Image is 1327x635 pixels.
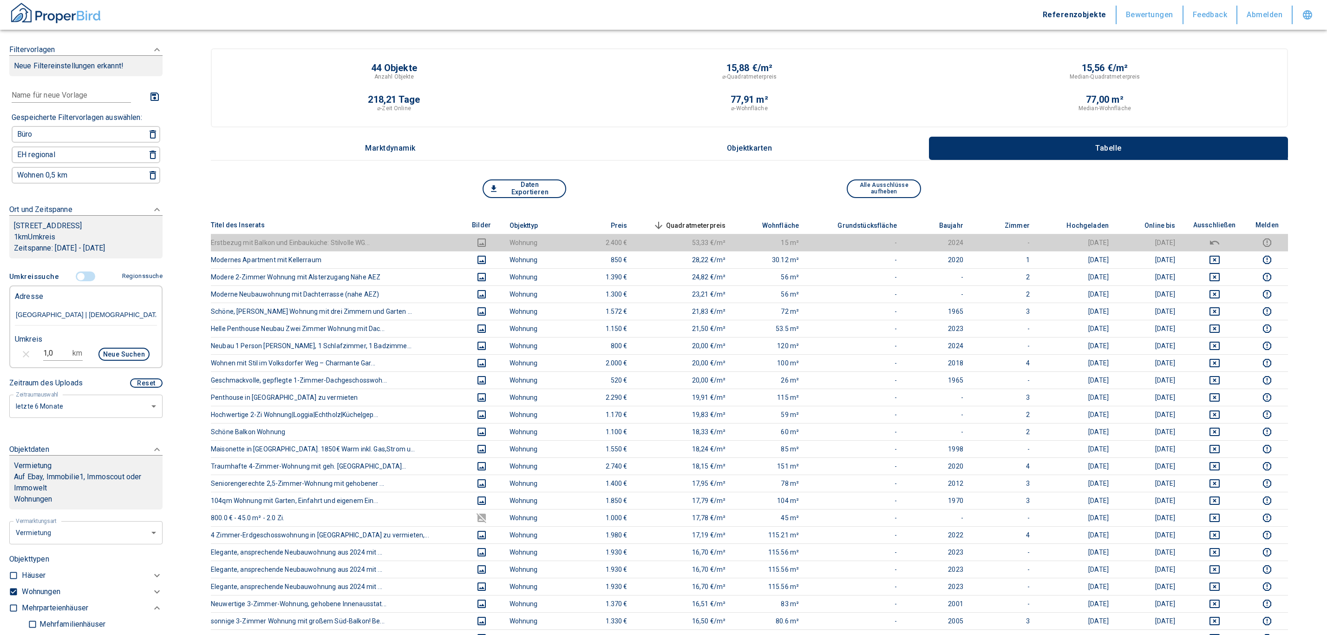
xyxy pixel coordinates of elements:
td: 17,79 €/m² [635,492,733,509]
td: 4 [971,354,1037,371]
button: report this listing [1254,357,1281,369]
button: report this listing [1254,478,1281,489]
th: Schöne, [PERSON_NAME] Wohnung mit drei Zimmern und Garten ... [211,303,461,320]
td: - [806,285,904,303]
td: 28,22 €/m² [635,251,733,268]
button: images [469,237,495,248]
button: report this listing [1254,426,1281,437]
span: Quadratmeterpreis [651,220,726,231]
button: report this listing [1254,306,1281,317]
td: 18,15 €/m² [635,457,733,475]
button: EH regional [13,148,134,161]
td: Wohnung [502,423,569,440]
button: report this listing [1254,547,1281,558]
td: 115 m² [733,389,806,406]
td: 3 [971,475,1037,492]
button: Reset [130,378,163,388]
button: Feedback [1183,6,1238,24]
button: deselect this listing [1190,289,1239,300]
button: deselect this listing [1190,254,1239,265]
td: 2 [971,268,1037,285]
td: [DATE] [1037,354,1116,371]
td: 850 € [569,251,635,268]
button: images [469,529,495,541]
td: - [806,303,904,320]
button: images [469,461,495,472]
button: deselect this listing [1190,564,1239,575]
td: [DATE] [1037,475,1116,492]
p: Vermietung [14,460,52,471]
th: Schöne Balkon Wohnung [211,423,461,440]
td: 2020 [904,457,971,475]
div: wrapped label tabs example [211,137,1288,160]
td: 20,00 €/m² [635,371,733,389]
td: 3 [971,389,1037,406]
td: [DATE] [1116,337,1183,354]
p: Median-Quadratmeterpreis [1070,73,1140,81]
td: - [806,406,904,423]
button: report this listing [1254,289,1281,300]
button: deselect this listing [1190,529,1239,541]
td: [DATE] [1037,371,1116,389]
td: - [904,423,971,440]
td: [DATE] [1116,268,1183,285]
td: - [806,440,904,457]
th: Seniorengerechte 2,5-Zimmer-Wohnung mit gehobener ... [211,475,461,492]
td: 20,00 €/m² [635,337,733,354]
button: Büro [13,128,134,141]
img: ProperBird Logo and Home Button [9,1,102,25]
div: Mehrparteienhäuser [22,600,163,616]
button: Wohnen 0,5 km [13,169,134,182]
td: 1.572 € [569,303,635,320]
td: [DATE] [1116,285,1183,303]
th: Geschmackvolle, gepflegte 1-Zimmer-Dachgeschosswoh... [211,371,461,389]
button: images [469,323,495,334]
p: Auf Ebay, Immobilie1, Immoscout oder Immowelt [14,471,158,494]
td: - [806,354,904,371]
button: deselect this listing [1190,271,1239,283]
td: 1.300 € [569,285,635,303]
span: Baujahr [924,220,963,231]
td: 18,33 €/m² [635,423,733,440]
button: report this listing [1254,340,1281,351]
button: report this listing [1254,392,1281,403]
td: 78 m² [733,475,806,492]
p: Umkreis [15,334,42,345]
td: 3 [971,303,1037,320]
span: Objekttyp [510,220,553,231]
td: 1.390 € [569,268,635,285]
button: report this listing [1254,495,1281,506]
p: [STREET_ADDRESS] [14,220,158,232]
td: 19,91 €/m² [635,389,733,406]
button: images [469,615,495,627]
div: letzte 6 Monate [9,520,163,545]
p: Objektdaten [9,444,49,455]
td: - [806,337,904,354]
p: ⌀-Quadratmeterpreis [722,73,777,81]
p: 44 Objekte [371,63,417,73]
td: [DATE] [1037,389,1116,406]
button: report this listing [1254,461,1281,472]
th: Modernes Apartment mit Kellerraum [211,251,461,268]
button: images [469,254,495,265]
p: 77,00 m² [1086,95,1124,104]
td: 1.850 € [569,492,635,509]
button: images [469,564,495,575]
button: Umkreissuche [9,268,63,285]
p: Zeitspanne: [DATE] - [DATE] [14,243,158,254]
td: 520 € [569,371,635,389]
td: 800 € [569,337,635,354]
button: report this listing [1254,237,1281,248]
input: Adresse ändern [15,304,157,326]
td: 120 m² [733,337,806,354]
td: [DATE] [1116,423,1183,440]
td: 2.000 € [569,354,635,371]
th: Erstbezug mit Balkon und Einbauküche: Stilvolle WG... [211,234,461,251]
td: 1965 [904,371,971,389]
td: - [971,320,1037,337]
p: Filtervorlagen [9,44,55,55]
button: images [469,443,495,455]
div: Wohnungen [22,584,163,600]
button: images [469,547,495,558]
td: - [806,457,904,475]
